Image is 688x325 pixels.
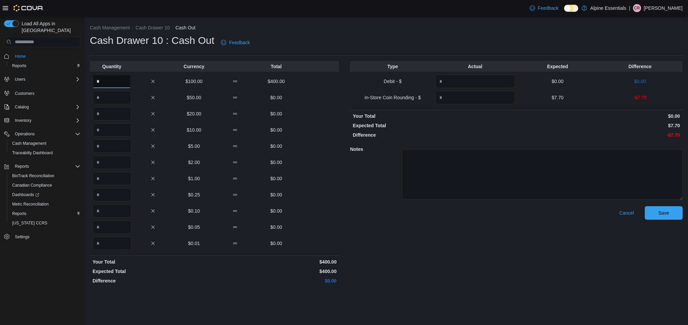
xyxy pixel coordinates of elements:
[7,218,83,228] button: [US_STATE] CCRS
[257,208,296,214] p: $0.00
[257,175,296,182] p: $0.00
[12,192,39,197] span: Dashboards
[9,181,80,189] span: Canadian Compliance
[518,113,680,119] p: $0.00
[9,62,80,70] span: Reports
[1,116,83,125] button: Inventory
[644,4,683,12] p: [PERSON_NAME]
[12,103,31,111] button: Catalog
[9,191,42,199] a: Dashboards
[9,181,55,189] a: Canadian Compliance
[257,127,296,133] p: $0.00
[9,172,80,180] span: BioTrack Reconciliation
[93,220,131,234] input: Quantity
[12,173,54,179] span: BioTrack Reconciliation
[175,224,213,231] p: $0.05
[9,62,29,70] a: Reports
[15,234,29,240] span: Settings
[93,75,131,88] input: Quantity
[175,127,213,133] p: $10.00
[600,94,680,101] p: -$7.70
[175,63,213,70] p: Currency
[257,240,296,247] p: $0.00
[9,149,80,157] span: Traceabilty Dashboard
[1,232,83,242] button: Settings
[93,172,131,185] input: Quantity
[600,63,680,70] p: Difference
[564,5,578,12] input: Dark Mode
[1,162,83,171] button: Reports
[435,75,515,88] input: Quantity
[633,4,641,12] div: Carter Roberts
[7,171,83,181] button: BioTrack Reconciliation
[93,91,131,104] input: Quantity
[12,201,49,207] span: Metrc Reconciliation
[15,131,35,137] span: Operations
[90,24,683,32] nav: An example of EuiBreadcrumbs
[175,175,213,182] p: $1.00
[93,139,131,153] input: Quantity
[257,94,296,101] p: $0.00
[216,268,336,275] p: $400.00
[93,259,213,265] p: Your Total
[435,63,515,70] p: Actual
[9,210,29,218] a: Reports
[1,88,83,98] button: Customers
[175,191,213,198] p: $0.25
[93,63,131,70] p: Quantity
[257,191,296,198] p: $0.00
[257,143,296,150] p: $0.00
[15,164,29,169] span: Reports
[658,210,669,216] span: Save
[175,25,195,30] button: Cash Out
[175,94,213,101] p: $50.00
[12,89,80,97] span: Customers
[9,210,80,218] span: Reports
[12,233,32,241] a: Settings
[9,219,50,227] a: [US_STATE] CCRS
[90,34,214,47] h1: Cash Drawer 10 : Cash Out
[619,210,634,216] span: Cancel
[12,75,28,83] button: Users
[257,78,296,85] p: $400.00
[353,94,432,101] p: In-Store Coin Rounding - $
[527,1,561,15] a: Feedback
[93,237,131,250] input: Quantity
[14,5,44,11] img: Cova
[518,122,680,129] p: $7.70
[135,25,170,30] button: Cash Drawer 10
[353,132,515,138] p: Difference
[590,4,627,12] p: Alpine Essentials
[218,36,252,49] a: Feedback
[12,220,47,226] span: [US_STATE] CCRS
[518,63,597,70] p: Expected
[175,143,213,150] p: $5.00
[93,277,213,284] p: Difference
[7,61,83,71] button: Reports
[175,78,213,85] p: $100.00
[93,107,131,120] input: Quantity
[257,63,296,70] p: Total
[12,130,37,138] button: Operations
[12,63,26,69] span: Reports
[350,142,401,156] h5: Notes
[216,259,336,265] p: $400.00
[12,116,34,125] button: Inventory
[93,204,131,218] input: Quantity
[353,122,515,129] p: Expected Total
[12,162,80,170] span: Reports
[353,78,432,85] p: Debit - $
[12,130,80,138] span: Operations
[15,54,26,59] span: Home
[93,156,131,169] input: Quantity
[9,219,80,227] span: Washington CCRS
[9,139,49,147] a: Cash Management
[12,103,80,111] span: Catalog
[15,77,25,82] span: Users
[9,200,80,208] span: Metrc Reconciliation
[9,200,51,208] a: Metrc Reconciliation
[518,132,680,138] p: -$7.70
[4,49,80,259] nav: Complex example
[518,94,597,101] p: $7.70
[15,118,31,123] span: Inventory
